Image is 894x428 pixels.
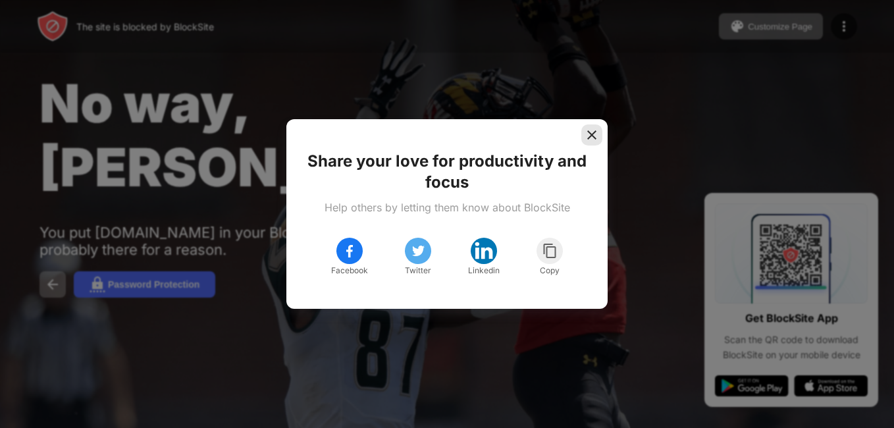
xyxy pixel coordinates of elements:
[540,264,560,277] div: Copy
[473,240,494,261] img: linkedin.svg
[325,201,570,214] div: Help others by letting them know about BlockSite
[331,264,368,277] div: Facebook
[342,243,357,259] img: facebook.svg
[405,264,431,277] div: Twitter
[302,151,592,193] div: Share your love for productivity and focus
[468,264,500,277] div: Linkedin
[410,243,426,259] img: twitter.svg
[542,243,558,259] img: copy.svg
